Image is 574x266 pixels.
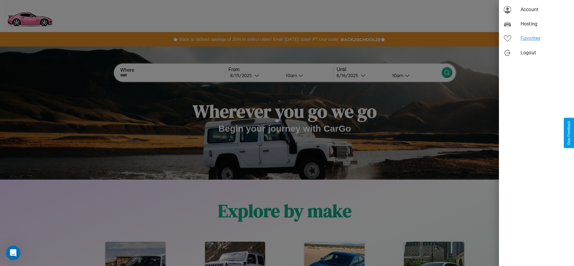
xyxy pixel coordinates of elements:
[521,20,569,28] span: Hosting
[567,121,571,145] div: Give Feedback
[521,35,569,42] span: Favorites
[521,49,569,56] span: Logout
[499,2,574,17] div: Account
[499,31,574,46] div: Favorites
[499,17,574,31] div: Hosting
[6,246,20,260] iframe: Intercom live chat
[499,46,574,60] div: Logout
[521,6,569,13] span: Account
